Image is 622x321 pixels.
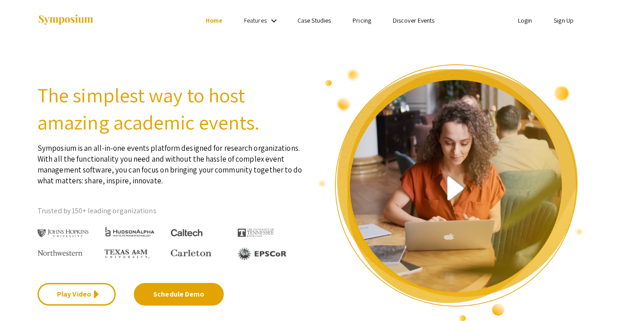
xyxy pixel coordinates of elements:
a: Discover Events [393,16,435,24]
a: Sign Up [554,16,574,24]
img: Caltech [171,229,203,237]
img: EPSCOR [238,247,287,260]
a: Login [518,16,532,24]
img: Symposium by ForagerOne [38,14,94,26]
img: Carleton [171,249,212,257]
a: Features [244,16,267,24]
p: Trusted by 150+ leading organizations [38,204,304,218]
h2: The simplest way to host amazing academic events. [38,81,304,136]
img: Texas A&M University [104,249,150,259]
a: Play Video [38,283,116,306]
a: Schedule Demo [134,283,224,306]
img: The University of Tennessee [238,229,274,237]
a: Pricing [353,16,371,24]
img: Northwestern [38,250,83,255]
a: Home [206,16,222,24]
iframe: Chat [7,280,38,314]
mat-icon: Expand Features list [269,15,279,26]
img: Johns Hopkins University [38,229,89,238]
a: Case Studies [297,16,331,24]
img: HudsonAlpha [104,226,155,237]
p: Symposium is an all-in-one events platform designed for research organizations. With all the func... [38,136,304,186]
